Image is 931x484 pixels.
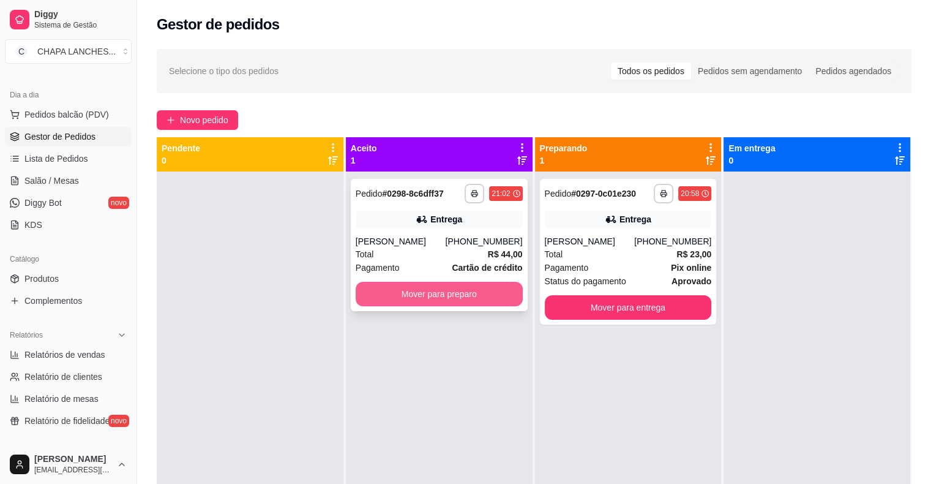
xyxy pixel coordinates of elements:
span: Pedido [356,189,383,199]
p: 0 [728,154,775,167]
span: Produtos [24,273,59,285]
span: plus [166,116,175,124]
button: Pedidos balcão (PDV) [5,105,132,124]
a: Diggy Botnovo [5,193,132,213]
a: Lista de Pedidos [5,149,132,168]
button: Mover para entrega [545,295,712,320]
div: Todos os pedidos [611,62,691,80]
span: Novo pedido [180,113,228,127]
span: Pedidos balcão (PDV) [24,108,109,121]
div: Entrega [430,213,462,225]
a: Produtos [5,269,132,289]
span: Total [545,248,563,261]
span: Complementos [24,295,82,307]
h2: Gestor de pedidos [157,15,280,34]
div: [PERSON_NAME] [545,235,635,248]
a: KDS [5,215,132,235]
p: Aceito [351,142,377,154]
button: [PERSON_NAME][EMAIL_ADDRESS][DOMAIN_NAME] [5,450,132,479]
span: KDS [24,219,42,231]
strong: Cartão de crédito [452,263,522,273]
span: Relatório de clientes [24,371,102,383]
span: Pagamento [545,261,589,274]
span: Pagamento [356,261,400,274]
button: Mover para preparo [356,282,523,306]
div: Pedidos sem agendamento [691,62,809,80]
a: Relatório de mesas [5,389,132,409]
strong: R$ 44,00 [488,249,523,259]
span: Relatório de fidelidade [24,415,110,427]
span: Selecione o tipo dos pedidos [169,64,279,78]
span: Lista de Pedidos [24,153,88,165]
div: [PHONE_NUMBER] [634,235,711,248]
p: Pendente [162,142,200,154]
span: Sistema de Gestão [34,20,127,30]
span: Relatórios de vendas [24,349,105,361]
p: Preparando [540,142,588,154]
div: [PHONE_NUMBER] [445,235,522,248]
strong: Pix online [671,263,711,273]
div: Catálogo [5,249,132,269]
p: 0 [162,154,200,167]
div: Dia a dia [5,85,132,105]
span: Gestor de Pedidos [24,130,95,143]
span: Diggy [34,9,127,20]
div: CHAPA LANCHES ... [37,45,116,58]
span: [EMAIL_ADDRESS][DOMAIN_NAME] [34,465,112,475]
a: Relatório de fidelidadenovo [5,411,132,431]
strong: R$ 23,00 [676,249,711,259]
span: Pedido [545,189,572,199]
a: Relatório de clientes [5,367,132,387]
p: 1 [540,154,588,167]
a: Complementos [5,291,132,311]
span: Status do pagamento [545,274,626,288]
div: 20:58 [681,189,699,199]
strong: aprovado [671,276,711,286]
strong: # 0298-8c6dff37 [382,189,443,199]
p: 1 [351,154,377,167]
div: 21:02 [492,189,510,199]
strong: # 0297-0c01e230 [571,189,636,199]
a: Relatórios de vendas [5,345,132,365]
span: Relatórios [10,330,43,340]
span: Relatório de mesas [24,393,99,405]
a: DiggySistema de Gestão [5,5,132,34]
div: Pedidos agendados [809,62,898,80]
button: Select a team [5,39,132,64]
span: Diggy Bot [24,197,62,209]
div: Entrega [619,213,651,225]
div: [PERSON_NAME] [356,235,446,248]
a: Salão / Mesas [5,171,132,191]
span: Salão / Mesas [24,175,79,187]
span: [PERSON_NAME] [34,454,112,465]
button: Novo pedido [157,110,238,130]
p: Em entrega [728,142,775,154]
a: Gestor de Pedidos [5,127,132,146]
span: C [15,45,28,58]
span: Total [356,248,374,261]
